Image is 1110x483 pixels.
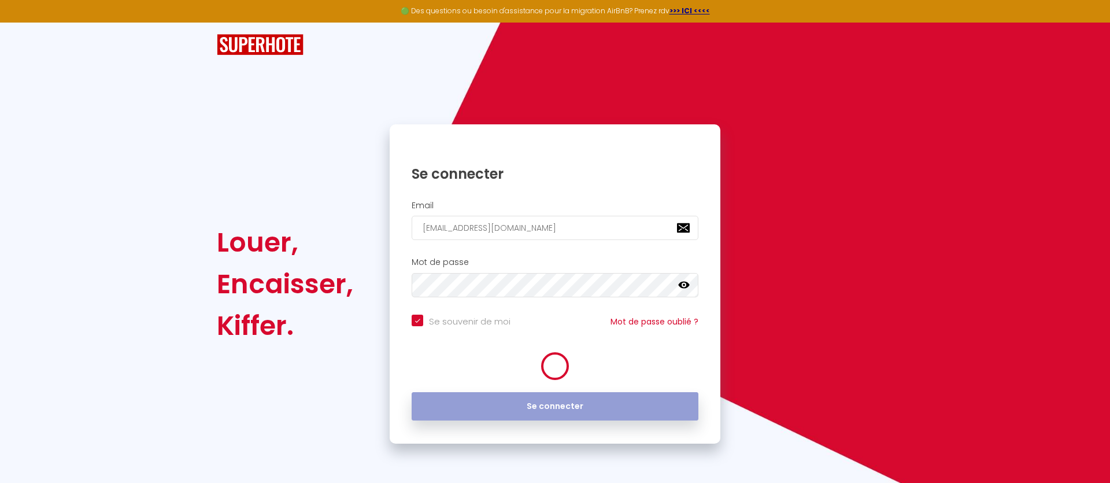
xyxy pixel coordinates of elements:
[217,34,304,56] img: SuperHote logo
[412,257,698,267] h2: Mot de passe
[412,165,698,183] h1: Se connecter
[217,263,353,305] div: Encaisser,
[412,201,698,211] h2: Email
[669,6,710,16] a: >>> ICI <<<<
[412,216,698,240] input: Ton Email
[217,305,353,346] div: Kiffer.
[217,222,353,263] div: Louer,
[412,392,698,421] button: Se connecter
[610,316,698,327] a: Mot de passe oublié ?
